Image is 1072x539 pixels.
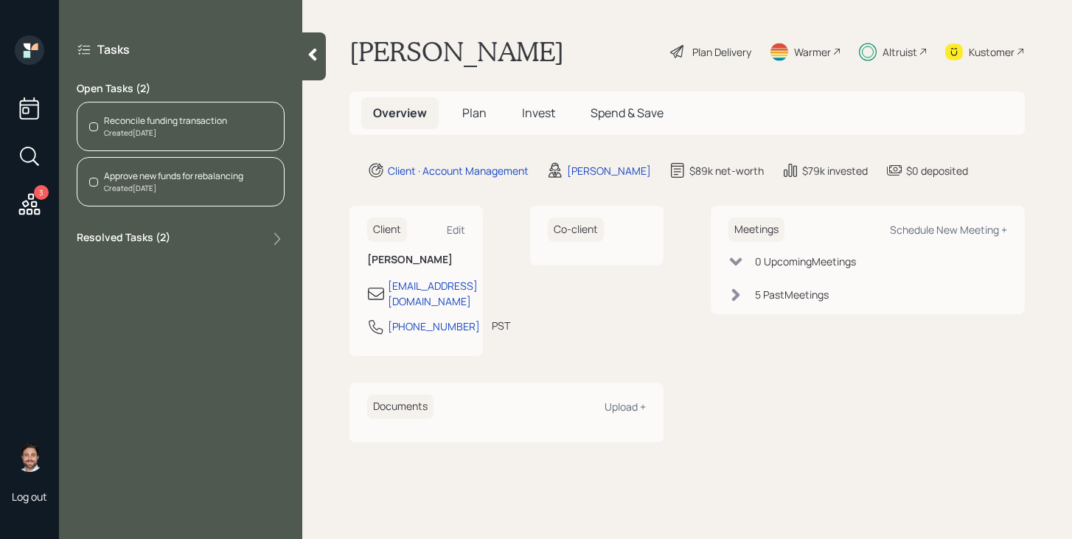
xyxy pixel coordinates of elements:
[367,394,434,419] h6: Documents
[77,230,170,248] label: Resolved Tasks ( 2 )
[605,400,646,414] div: Upload +
[522,105,555,121] span: Invest
[591,105,664,121] span: Spend & Save
[388,163,529,178] div: Client · Account Management
[104,114,227,128] div: Reconcile funding transaction
[689,163,764,178] div: $89k net-worth
[15,442,44,472] img: michael-russo-headshot.png
[755,254,856,269] div: 0 Upcoming Meeting s
[367,218,407,242] h6: Client
[906,163,968,178] div: $0 deposited
[373,105,427,121] span: Overview
[349,35,564,68] h1: [PERSON_NAME]
[447,223,465,237] div: Edit
[104,183,243,194] div: Created [DATE]
[492,318,510,333] div: PST
[12,490,47,504] div: Log out
[104,128,227,139] div: Created [DATE]
[388,319,480,334] div: [PHONE_NUMBER]
[883,44,917,60] div: Altruist
[548,218,604,242] h6: Co-client
[802,163,868,178] div: $79k invested
[462,105,487,121] span: Plan
[692,44,751,60] div: Plan Delivery
[755,287,829,302] div: 5 Past Meeting s
[890,223,1007,237] div: Schedule New Meeting +
[969,44,1014,60] div: Kustomer
[77,81,285,96] label: Open Tasks ( 2 )
[104,170,243,183] div: Approve new funds for rebalancing
[794,44,831,60] div: Warmer
[728,218,784,242] h6: Meetings
[567,163,651,178] div: [PERSON_NAME]
[97,41,130,58] label: Tasks
[388,278,478,309] div: [EMAIL_ADDRESS][DOMAIN_NAME]
[367,254,465,266] h6: [PERSON_NAME]
[34,185,49,200] div: 3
